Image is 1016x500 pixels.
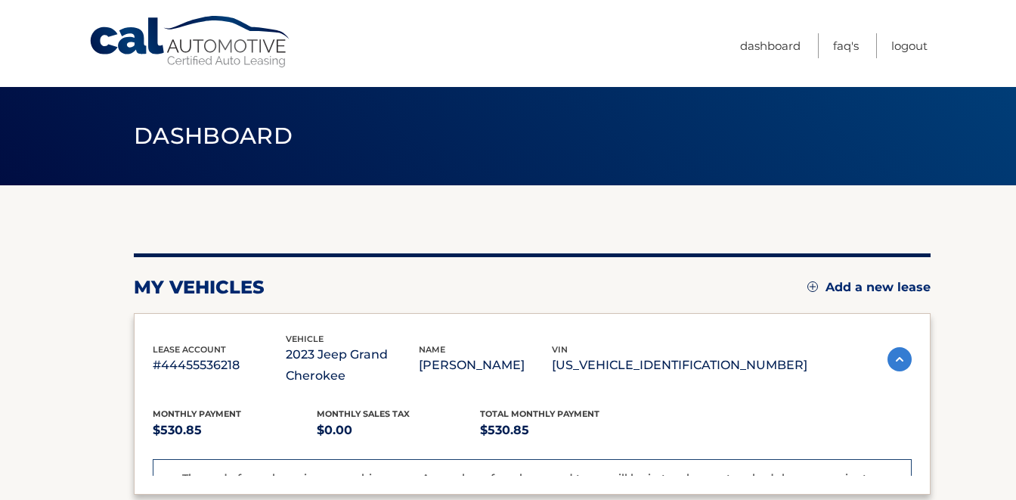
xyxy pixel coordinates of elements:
[317,408,410,419] span: Monthly sales Tax
[887,347,912,371] img: accordion-active.svg
[552,344,568,355] span: vin
[419,355,552,376] p: [PERSON_NAME]
[740,33,801,58] a: Dashboard
[807,281,818,292] img: add.svg
[153,408,241,419] span: Monthly Payment
[286,344,419,387] p: 2023 Jeep Grand Cherokee
[891,33,928,58] a: Logout
[153,344,226,355] span: lease account
[480,408,599,419] span: Total Monthly Payment
[552,355,807,376] p: [US_VEHICLE_IDENTIFICATION_NUMBER]
[134,276,265,299] h2: my vehicles
[833,33,859,58] a: FAQ's
[286,334,324,344] span: vehicle
[153,420,317,441] p: $530.85
[317,420,481,441] p: $0.00
[807,280,931,295] a: Add a new lease
[88,15,293,69] a: Cal Automotive
[419,344,445,355] span: name
[480,420,644,441] p: $530.85
[153,355,286,376] p: #44455536218
[134,122,293,150] span: Dashboard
